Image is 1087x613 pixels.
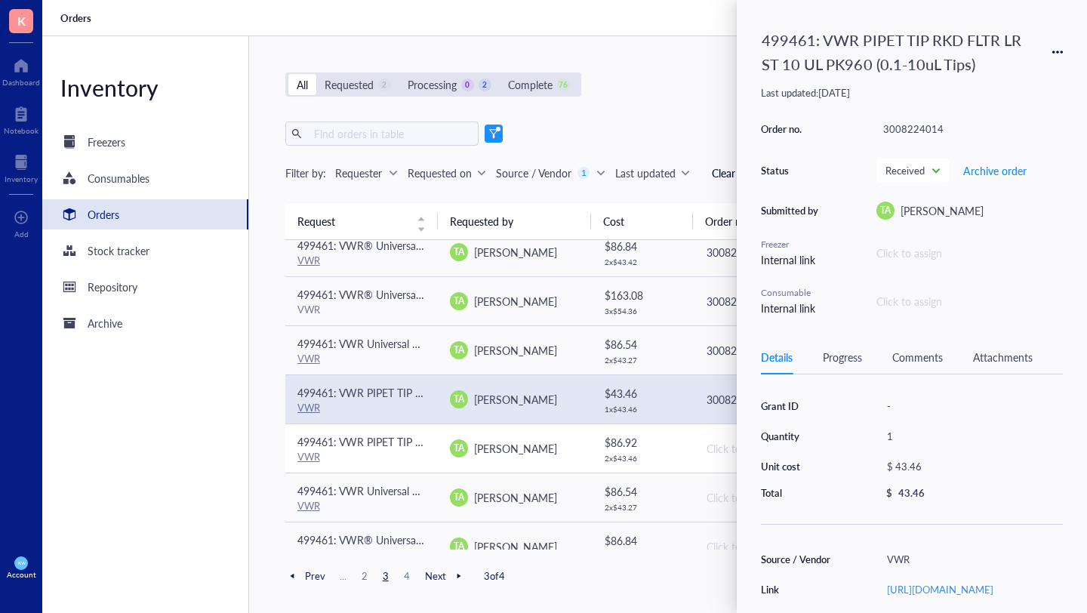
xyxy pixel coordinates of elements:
div: Comments [892,349,943,365]
div: Link [761,583,838,596]
div: Repository [88,279,137,295]
div: 3008224014 [707,342,834,359]
div: Submitted by [761,204,821,217]
div: Grant ID [761,399,838,413]
a: Orders [60,11,94,25]
span: 499461: VWR® Universal Aerosol Filter Pipet Tips, Racked, Sterile, 100 - 1000 µl [297,287,674,302]
div: 2 x $ 43.46 [605,454,681,463]
div: Dashboard [2,78,40,87]
div: 1 [880,426,1063,447]
div: Inventory [5,174,38,183]
span: ... [334,569,353,583]
div: Requested [325,76,374,93]
div: Stock tracker [88,242,149,259]
span: 3 [377,569,395,583]
input: Find orders in table [308,122,473,145]
span: 3 of 4 [484,569,505,583]
div: 1 [581,168,587,178]
div: Click to add [707,440,834,457]
span: 499461: VWR Universal Pipette Tips (1-20uL) [297,336,509,351]
div: 3008224014 [876,119,1063,140]
td: 3008224014 [693,325,846,374]
div: Quantity [761,430,838,443]
div: 499461: VWR PIPET TIP RKD FLTR LR ST 10 UL PK960 (0.1-10uL Tips) [755,24,1043,80]
div: Complete [508,76,553,93]
div: $ [886,486,892,500]
span: 499461: VWR® Universal Pipette Tips (200uL) [297,532,514,547]
th: Requested by [438,203,591,239]
a: VWR [297,449,320,464]
a: VWR [297,498,320,513]
div: Processing [408,76,457,93]
span: 499461: VWR PIPET TIP RKD FLTR LR ST 10 UL PK960 (0.1-10uL Tips) [297,385,632,400]
div: $ 43.46 [605,385,681,402]
div: $ 43.46 [880,456,1057,477]
div: - [880,396,1063,417]
div: 3008224014 [707,391,834,408]
span: TA [454,491,464,504]
div: 2 x $ 43.42 [605,257,681,266]
a: Dashboard [2,54,40,87]
div: Filter by: [285,165,326,181]
div: Requester [335,165,382,181]
div: segmented control [285,72,581,97]
div: Source / Vendor [496,165,571,181]
div: Order no. [761,122,821,136]
div: Click to assign [876,293,1063,310]
span: TA [880,204,891,217]
a: Inventory [5,150,38,183]
td: Click to add [693,473,846,522]
div: Unit cost [761,460,838,473]
div: Source / Vendor [761,553,838,566]
button: Clear filters [700,161,776,185]
div: Freezer [761,238,821,251]
span: [PERSON_NAME] [474,490,557,505]
button: Archive order [962,159,1027,183]
span: TA [454,393,464,406]
div: All [297,76,308,93]
span: [PERSON_NAME] [474,245,557,260]
a: Notebook [4,102,38,135]
span: TA [454,294,464,308]
span: [PERSON_NAME] [474,343,557,358]
span: TA [454,245,464,259]
span: 4 [398,569,416,583]
a: Freezers [42,127,248,157]
div: Requested on [408,165,472,181]
div: Orders [88,206,119,223]
div: Attachments [973,349,1033,365]
div: Last updated: [DATE] [761,86,1063,100]
td: 3008224014 [693,227,846,276]
div: $ 86.54 [605,336,681,353]
span: [PERSON_NAME] [474,294,557,309]
span: Prev [285,569,325,583]
span: Archive order [963,165,1027,177]
a: Stock tracker [42,236,248,266]
th: Cost [591,203,693,239]
div: VWR [297,303,426,316]
span: Clear filters [712,167,764,179]
div: $ 86.54 [605,483,681,500]
div: 76 [557,79,570,91]
div: 3008224014 [707,244,834,260]
div: 2 x $ 43.27 [605,356,681,365]
div: Freezers [88,134,125,150]
span: 499461: VWR® Universal Pipette Tips (200uL) [297,238,514,253]
a: Orders [42,199,248,229]
span: [PERSON_NAME] [474,539,557,554]
div: Status [761,164,821,177]
span: TA [454,442,464,455]
div: 3 x $ 54.36 [605,306,681,316]
div: Account [7,570,36,579]
a: Repository [42,272,248,302]
th: Request [285,203,439,239]
div: $ 86.84 [605,238,681,254]
div: Notebook [4,126,38,135]
a: VWR [297,351,320,365]
div: $ 86.84 [605,532,681,549]
span: [PERSON_NAME] [474,392,557,407]
div: 43.46 [898,486,925,500]
div: VWR [880,549,1063,570]
div: Add [14,229,29,239]
div: Progress [823,349,862,365]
